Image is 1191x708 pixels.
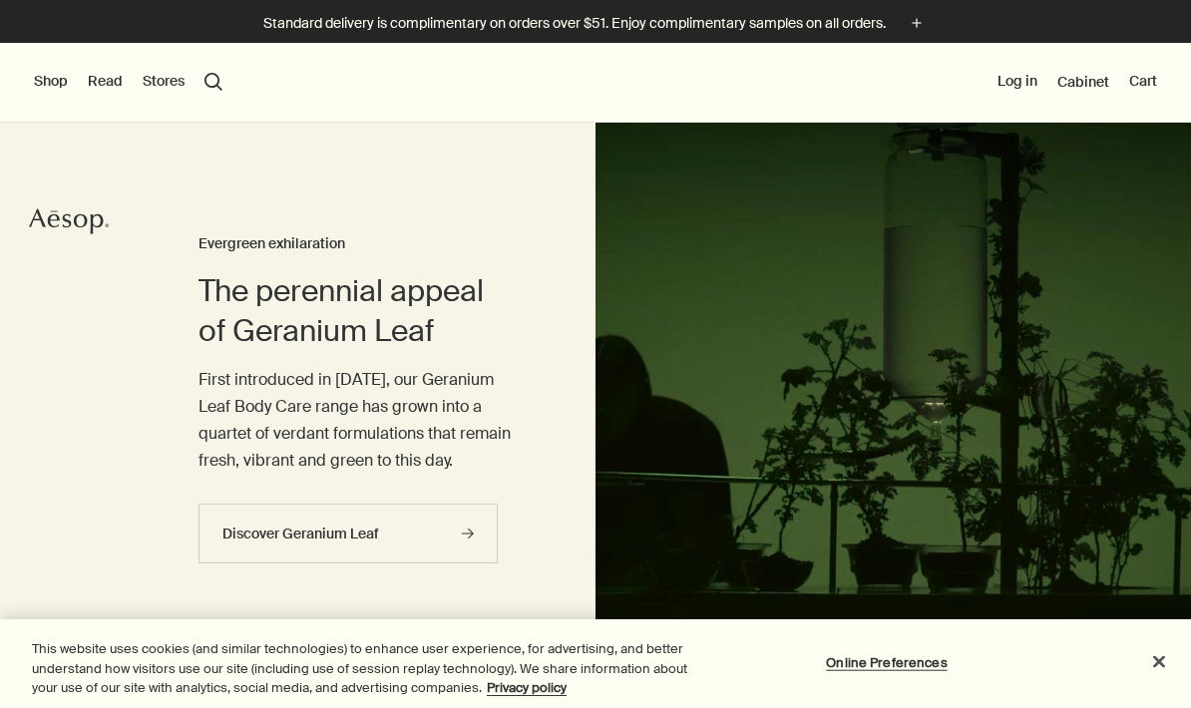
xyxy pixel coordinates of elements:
button: Close [1137,639,1181,683]
button: Stores [143,72,185,92]
div: This website uses cookies (and similar technologies) to enhance user experience, for advertising,... [32,639,714,698]
svg: Aesop [29,206,109,236]
nav: supplementary [997,43,1157,123]
button: Standard delivery is complimentary on orders over $51. Enjoy complimentary samples on all orders. [263,12,928,35]
nav: primary [34,43,222,123]
h3: Evergreen exhilaration [198,232,516,256]
button: Shop [34,72,68,92]
a: Aesop [29,206,109,241]
button: Cart [1129,72,1157,92]
button: Online Preferences, Opens the preference center dialog [824,642,949,682]
button: Read [88,72,123,92]
a: Discover Geranium Leaf [198,504,498,563]
button: Open search [204,73,222,91]
button: Log in [997,72,1037,92]
p: First introduced in [DATE], our Geranium Leaf Body Care range has grown into a quartet of verdant... [198,366,516,475]
p: Standard delivery is complimentary on orders over $51. Enjoy complimentary samples on all orders. [263,13,886,34]
a: More information about your privacy, opens in a new tab [487,679,567,696]
h2: The perennial appeal of Geranium Leaf [198,271,516,351]
a: Cabinet [1057,73,1109,91]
